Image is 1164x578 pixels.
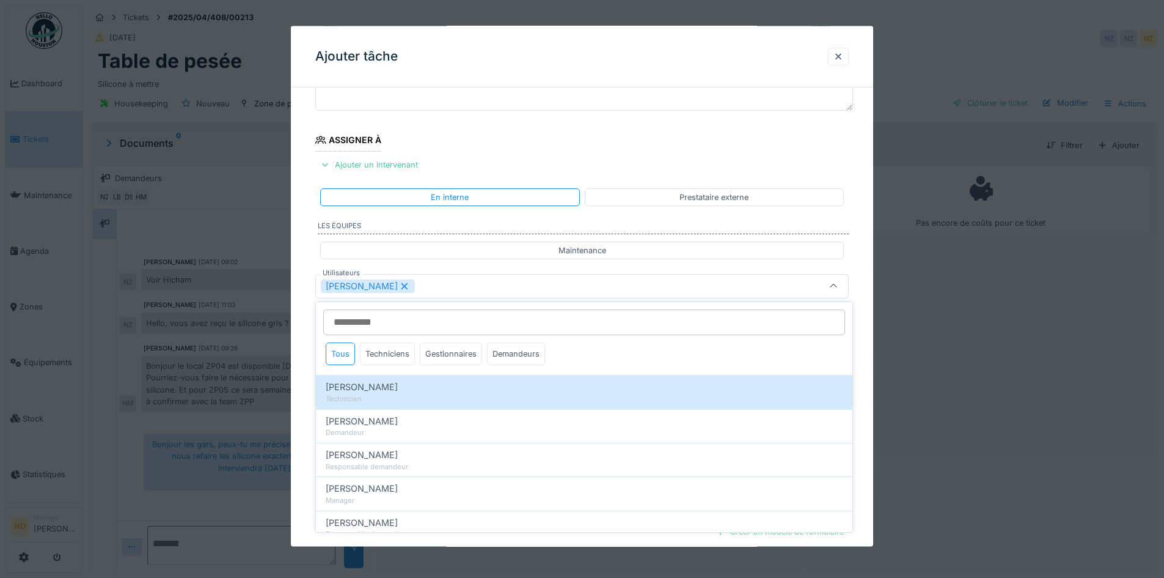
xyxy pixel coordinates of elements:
span: [PERSON_NAME] [326,415,398,428]
div: Responsable demandeur [326,462,843,472]
div: Maintenance [558,244,606,256]
div: Assigner à [315,131,381,152]
label: Utilisateurs [320,267,362,278]
div: Demandeurs [487,343,545,365]
div: Manager [326,495,843,506]
div: Prestataire externe [679,191,749,202]
div: En interne [431,191,469,202]
div: Techniciens [360,343,415,365]
span: [PERSON_NAME] [326,516,398,530]
div: Tous [326,343,355,365]
div: [PERSON_NAME] [321,279,415,292]
div: Gestionnaires [420,343,482,365]
div: Responsable demandeur [326,529,843,539]
span: [PERSON_NAME] [326,482,398,495]
h3: Ajouter tâche [315,49,398,64]
span: [PERSON_NAME] [326,448,398,462]
div: Ajouter un intervenant [315,157,423,173]
div: Demandeur [326,428,843,438]
label: Les équipes [318,220,849,234]
div: Données de facturation [315,545,448,566]
div: Technicien [326,394,843,404]
span: [PERSON_NAME] [326,380,398,394]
